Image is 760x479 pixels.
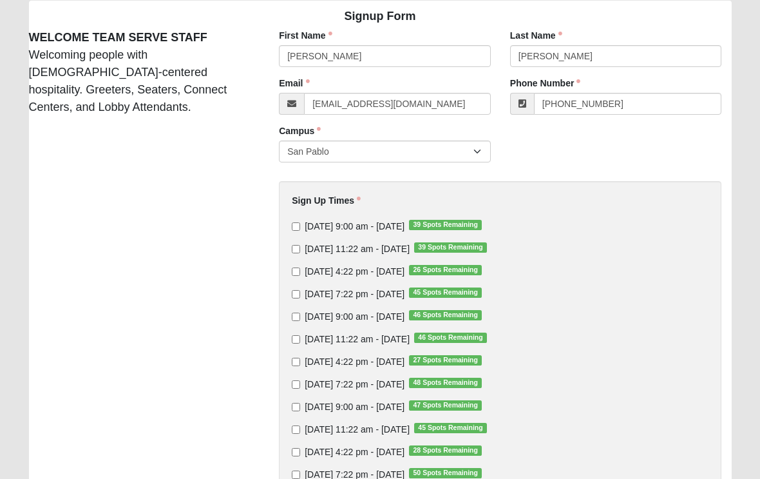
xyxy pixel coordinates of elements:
[19,29,260,116] div: Welcoming people with [DEMOGRAPHIC_DATA]-centered hospitality. Greeters, Seaters, Connect Centers...
[292,358,300,366] input: [DATE] 4:22 pm - [DATE]27 Spots Remaining
[409,310,482,320] span: 46 Spots Remaining
[305,311,404,322] span: [DATE] 9:00 am - [DATE]
[292,222,300,231] input: [DATE] 9:00 am - [DATE]39 Spots Remaining
[409,355,482,366] span: 27 Spots Remaining
[409,220,482,230] span: 39 Spots Remaining
[305,402,404,412] span: [DATE] 9:00 am - [DATE]
[292,403,300,411] input: [DATE] 9:00 am - [DATE]47 Spots Remaining
[305,424,410,435] span: [DATE] 11:22 am - [DATE]
[292,471,300,479] input: [DATE] 7:22 pm - [DATE]50 Spots Remaining
[414,242,487,253] span: 39 Spots Remaining
[414,423,487,433] span: 45 Spots Remaining
[292,194,361,207] label: Sign Up Times
[510,77,581,90] label: Phone Number
[292,448,300,456] input: [DATE] 4:22 pm - [DATE]28 Spots Remaining
[409,445,482,456] span: 28 Spots Remaining
[292,313,300,321] input: [DATE] 9:00 am - [DATE]46 Spots Remaining
[305,379,404,389] span: [DATE] 7:22 pm - [DATE]
[292,380,300,389] input: [DATE] 7:22 pm - [DATE]48 Spots Remaining
[305,244,410,254] span: [DATE] 11:22 am - [DATE]
[409,378,482,388] span: 48 Spots Remaining
[292,245,300,253] input: [DATE] 11:22 am - [DATE]39 Spots Remaining
[305,357,404,367] span: [DATE] 4:22 pm - [DATE]
[305,266,404,277] span: [DATE] 4:22 pm - [DATE]
[409,468,482,478] span: 50 Spots Remaining
[279,29,332,42] label: First Name
[305,334,410,344] span: [DATE] 11:22 am - [DATE]
[29,10,732,24] h4: Signup Form
[305,221,404,231] span: [DATE] 9:00 am - [DATE]
[414,333,487,343] span: 46 Spots Remaining
[409,265,482,275] span: 26 Spots Remaining
[305,289,404,299] span: [DATE] 7:22 pm - [DATE]
[409,288,482,298] span: 45 Spots Remaining
[510,29,562,42] label: Last Name
[292,425,300,434] input: [DATE] 11:22 am - [DATE]45 Spots Remaining
[292,268,300,276] input: [DATE] 4:22 pm - [DATE]26 Spots Remaining
[29,31,207,44] strong: WELCOME TEAM SERVE STAFF
[279,77,309,90] label: Email
[292,335,300,344] input: [DATE] 11:22 am - [DATE]46 Spots Remaining
[409,400,482,411] span: 47 Spots Remaining
[279,124,321,137] label: Campus
[292,290,300,298] input: [DATE] 7:22 pm - [DATE]45 Spots Remaining
[305,447,404,457] span: [DATE] 4:22 pm - [DATE]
